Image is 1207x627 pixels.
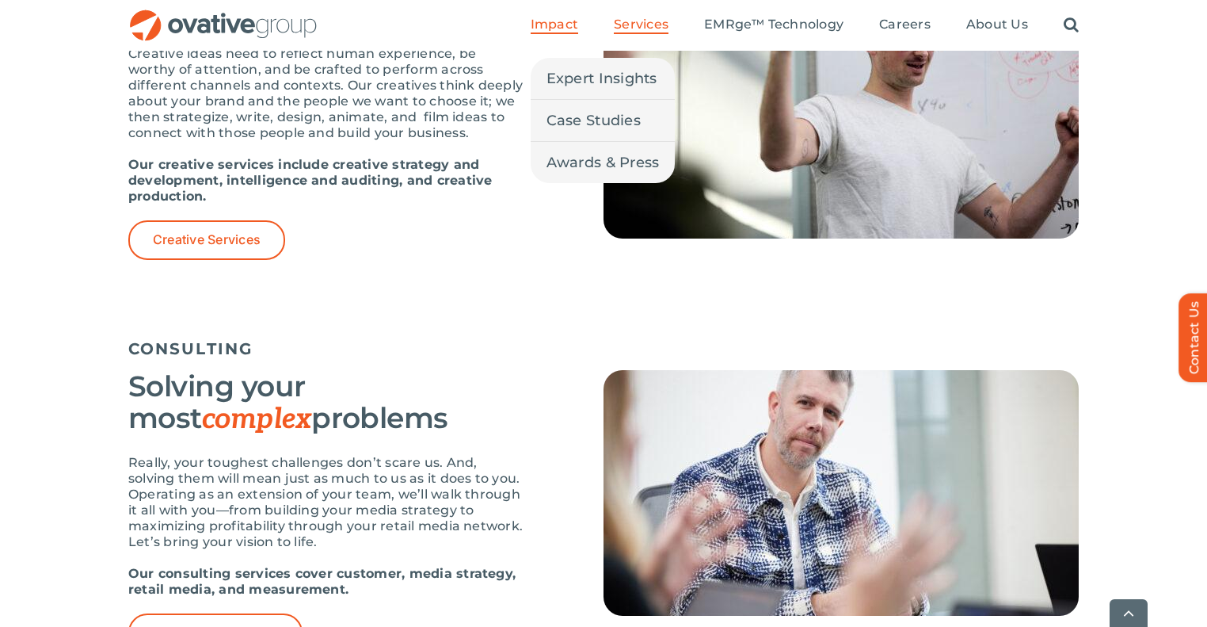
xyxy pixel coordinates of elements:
[1064,17,1079,34] a: Search
[546,151,660,174] span: Awards & Press
[128,339,1079,358] h5: CONSULTING
[879,17,931,34] a: Careers
[704,17,843,34] a: EMRge™ Technology
[879,17,931,32] span: Careers
[531,100,676,141] a: Case Studies
[202,402,311,437] span: complex
[128,8,318,23] a: OG_Full_horizontal_RGB
[128,455,524,550] p: Really, your toughest challenges don’t scare us. And, solving them will mean just as much to us a...
[531,142,676,183] a: Awards & Press
[128,157,492,204] strong: Our creative services include creative strategy and development, intelligence and auditing, and c...
[531,17,578,34] a: Impact
[531,17,578,32] span: Impact
[603,370,1079,616] img: Services – Consulting
[128,46,524,141] p: Creative ideas need to reflect human experience, be worthy of attention, and be crafted to perfor...
[546,109,641,132] span: Case Studies
[128,370,524,435] h3: Solving your most problems
[704,17,843,32] span: EMRge™ Technology
[128,220,285,259] a: Creative Services
[128,566,516,597] strong: Our consulting services cover customer, media strategy, retail media, and measurement.
[966,17,1028,34] a: About Us
[546,67,657,90] span: Expert Insights
[153,232,261,247] span: Creative Services
[614,17,668,32] span: Services
[614,17,668,34] a: Services
[531,58,676,99] a: Expert Insights
[966,17,1028,32] span: About Us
